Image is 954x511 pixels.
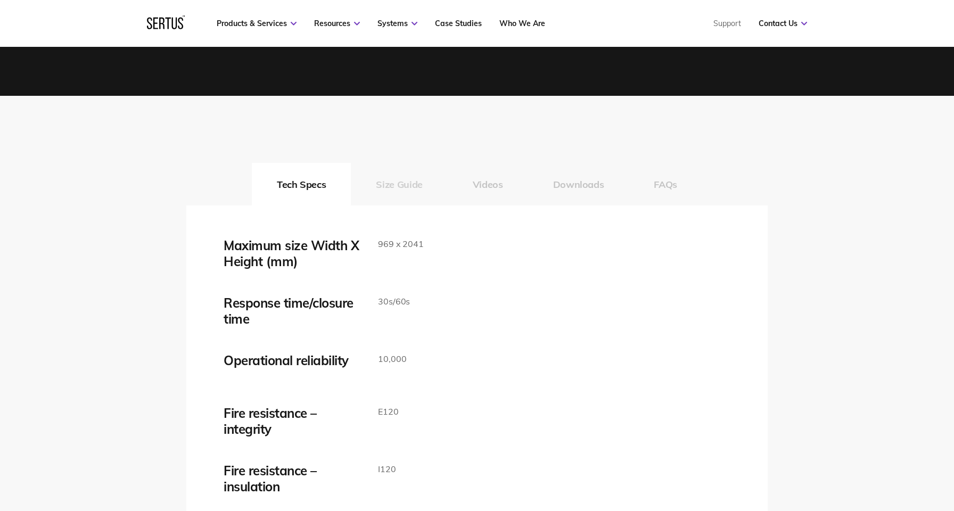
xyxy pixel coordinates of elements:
button: FAQs [629,163,702,205]
button: Videos [448,163,528,205]
p: I120 [378,463,396,476]
a: Support [713,19,741,28]
a: Who We Are [499,19,545,28]
a: Resources [314,19,360,28]
div: Fire resistance – insulation [224,463,362,494]
iframe: Chat Widget [762,388,954,511]
a: Contact Us [759,19,807,28]
p: E120 [378,405,398,419]
a: Products & Services [217,19,297,28]
div: Fire resistance – integrity [224,405,362,437]
a: Systems [377,19,417,28]
p: 969 x 2041 [378,237,423,251]
a: Case Studies [435,19,482,28]
div: Response time/closure time [224,295,362,327]
button: Downloads [528,163,629,205]
div: Operational reliability [224,352,362,368]
p: 10,000 [378,352,406,366]
p: 30s/60s [378,295,410,309]
div: Maximum size Width X Height (mm) [224,237,362,269]
button: Size Guide [351,163,447,205]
